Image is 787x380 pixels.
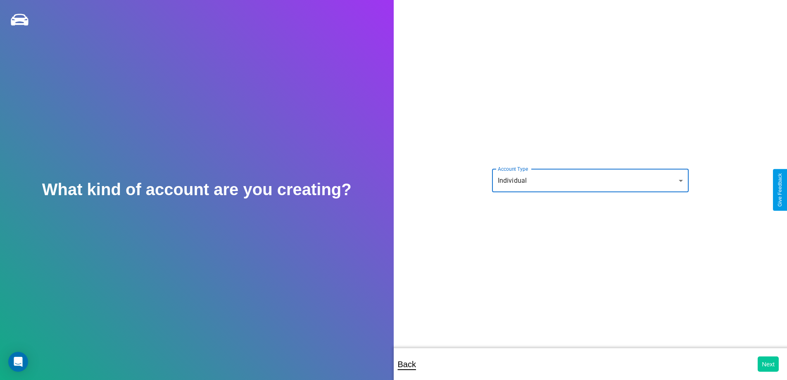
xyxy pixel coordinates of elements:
[42,180,352,199] h2: What kind of account are you creating?
[758,356,779,372] button: Next
[8,352,28,372] div: Open Intercom Messenger
[398,357,416,372] p: Back
[777,173,783,207] div: Give Feedback
[492,169,689,192] div: Individual
[498,165,528,172] label: Account Type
